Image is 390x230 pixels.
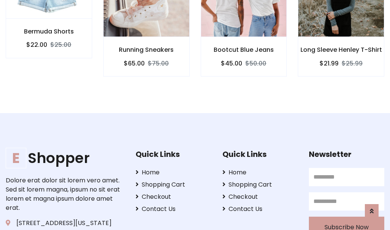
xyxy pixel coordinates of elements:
h6: $21.99 [320,60,339,67]
h5: Quick Links [136,150,211,159]
del: $25.99 [342,59,363,68]
del: $50.00 [245,59,266,68]
h6: $45.00 [221,60,242,67]
a: Checkout [222,192,298,201]
span: E [6,148,26,168]
a: Checkout [136,192,211,201]
a: EShopper [6,150,124,167]
a: Contact Us [222,204,298,214]
h6: Long Sleeve Henley T-Shirt [298,46,384,53]
p: Dolore erat dolor sit lorem vero amet. Sed sit lorem magna, ipsum no sit erat lorem et magna ipsu... [6,176,124,212]
del: $25.00 [50,40,71,49]
h6: $65.00 [124,60,145,67]
a: Home [222,168,298,177]
h5: Quick Links [222,150,298,159]
del: $75.00 [148,59,169,68]
h6: Bermuda Shorts [6,28,92,35]
a: Contact Us [136,204,211,214]
h1: Shopper [6,150,124,167]
a: Shopping Cart [222,180,298,189]
p: [STREET_ADDRESS][US_STATE] [6,219,124,228]
a: Shopping Cart [136,180,211,189]
a: Home [136,168,211,177]
h6: $22.00 [26,41,47,48]
h6: Running Sneakers [104,46,189,53]
h6: Bootcut Blue Jeans [201,46,287,53]
h5: Newsletter [309,150,384,159]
